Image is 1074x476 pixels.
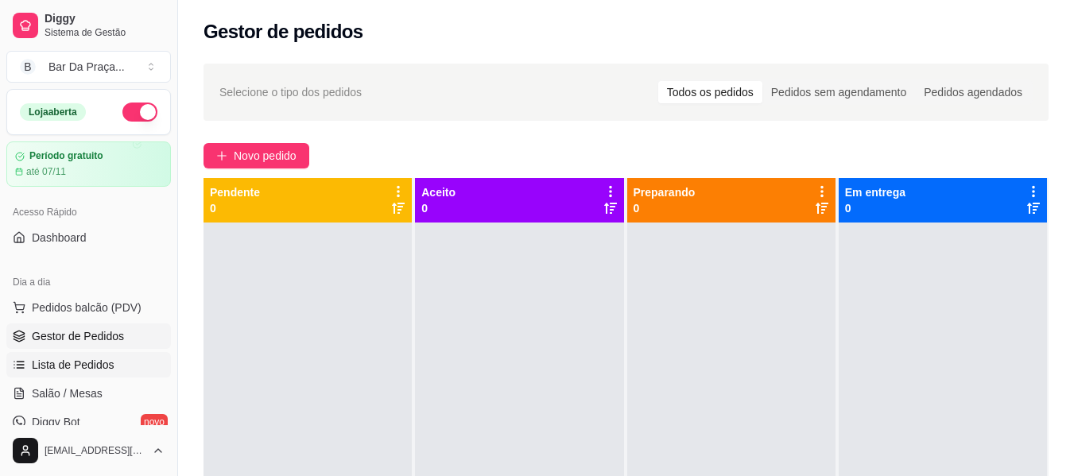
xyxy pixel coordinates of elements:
[32,300,142,315] span: Pedidos balcão (PDV)
[421,200,456,216] p: 0
[6,225,171,250] a: Dashboard
[32,357,114,373] span: Lista de Pedidos
[234,147,297,164] span: Novo pedido
[6,269,171,295] div: Dia a dia
[6,323,171,349] a: Gestor de Pedidos
[216,150,227,161] span: plus
[6,352,171,377] a: Lista de Pedidos
[204,143,309,168] button: Novo pedido
[6,295,171,320] button: Pedidos balcão (PDV)
[915,81,1031,103] div: Pedidos agendados
[48,59,125,75] div: Bar Da Praça ...
[634,200,696,216] p: 0
[6,409,171,435] a: Diggy Botnovo
[210,184,260,200] p: Pendente
[26,165,66,178] article: até 07/11
[32,230,87,246] span: Dashboard
[658,81,762,103] div: Todos os pedidos
[6,431,171,470] button: [EMAIL_ADDRESS][DOMAIN_NAME]
[6,51,171,83] button: Select a team
[6,6,171,45] a: DiggySistema de Gestão
[6,141,171,187] a: Período gratuitoaté 07/11
[219,83,362,101] span: Selecione o tipo dos pedidos
[20,103,86,121] div: Loja aberta
[845,184,905,200] p: Em entrega
[122,103,157,122] button: Alterar Status
[45,26,165,39] span: Sistema de Gestão
[762,81,915,103] div: Pedidos sem agendamento
[32,385,103,401] span: Salão / Mesas
[20,59,36,75] span: B
[6,381,171,406] a: Salão / Mesas
[32,414,80,430] span: Diggy Bot
[32,328,124,344] span: Gestor de Pedidos
[45,12,165,26] span: Diggy
[421,184,456,200] p: Aceito
[204,19,363,45] h2: Gestor de pedidos
[634,184,696,200] p: Preparando
[210,200,260,216] p: 0
[845,200,905,216] p: 0
[29,150,103,162] article: Período gratuito
[6,199,171,225] div: Acesso Rápido
[45,444,145,457] span: [EMAIL_ADDRESS][DOMAIN_NAME]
